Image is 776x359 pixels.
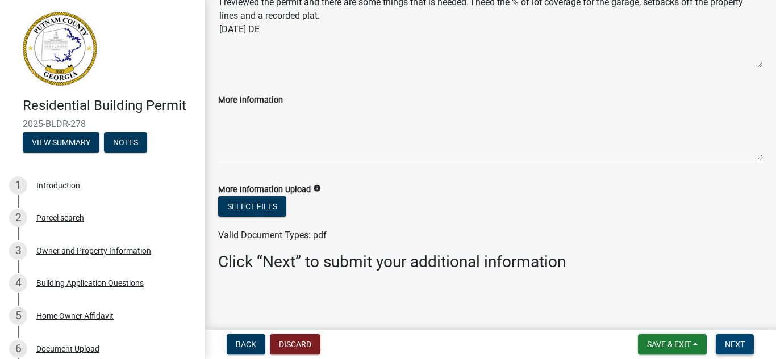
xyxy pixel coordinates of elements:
[104,132,147,153] button: Notes
[23,138,99,147] wm-modal-confirm: Summary
[9,340,27,358] div: 6
[23,98,195,114] h4: Residential Building Permit
[725,340,745,349] span: Next
[9,242,27,260] div: 3
[638,334,707,354] button: Save & Exit
[36,312,114,320] div: Home Owner Affidavit
[218,252,762,272] h3: Click “Next” to submit your additional information
[23,119,182,129] span: 2025-BLDR-278
[23,12,97,86] img: Putnam County, Georgia
[36,247,151,255] div: Owner and Property Information
[236,340,256,349] span: Back
[227,334,265,354] button: Back
[36,181,80,189] div: Introduction
[218,230,327,240] span: Valid Document Types: pdf
[716,334,754,354] button: Next
[218,96,283,104] label: More Information
[104,138,147,147] wm-modal-confirm: Notes
[36,345,99,353] div: Document Upload
[36,279,144,287] div: Building Application Questions
[9,274,27,292] div: 4
[218,186,311,194] label: More Information Upload
[36,214,84,222] div: Parcel search
[9,176,27,195] div: 1
[270,334,320,354] button: Discard
[647,340,691,349] span: Save & Exit
[313,184,321,192] i: info
[9,307,27,325] div: 5
[9,209,27,227] div: 2
[23,132,99,153] button: View Summary
[218,196,286,217] button: Select files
